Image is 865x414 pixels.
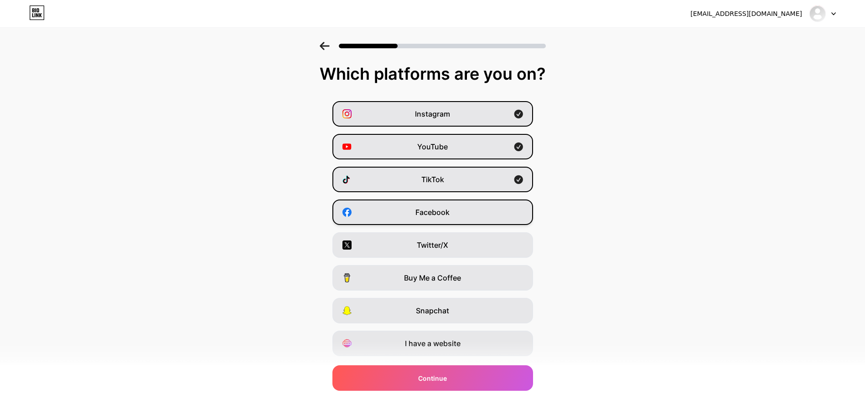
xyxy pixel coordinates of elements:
div: [EMAIL_ADDRESS][DOMAIN_NAME] [690,9,802,19]
span: YouTube [417,141,448,152]
span: Snapchat [416,305,449,316]
span: Buy Me a Coffee [404,272,461,283]
span: Continue [418,373,447,383]
span: TikTok [421,174,444,185]
span: Facebook [415,207,450,218]
div: Which platforms are you on? [9,65,856,83]
span: Twitter/X [417,240,448,250]
img: Dávid Sándor [809,5,826,22]
span: Instagram [415,108,450,119]
span: I have a website [405,338,461,349]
